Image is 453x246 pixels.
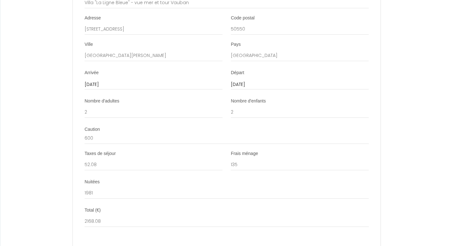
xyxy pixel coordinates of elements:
[85,151,116,157] label: Taxes de séjour
[85,207,101,214] label: Total (€)
[85,15,101,21] label: Adresse
[231,15,255,21] label: Code postal
[85,98,119,104] label: Nombre d'adultes
[231,151,258,157] label: Frais ménage
[231,41,241,48] label: Pays
[231,70,244,76] label: Départ
[85,41,93,48] label: Ville
[85,70,99,76] label: Arrivée
[85,126,369,133] div: Caution
[231,98,266,104] label: Nombre d'enfants
[85,179,100,185] label: Nuitées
